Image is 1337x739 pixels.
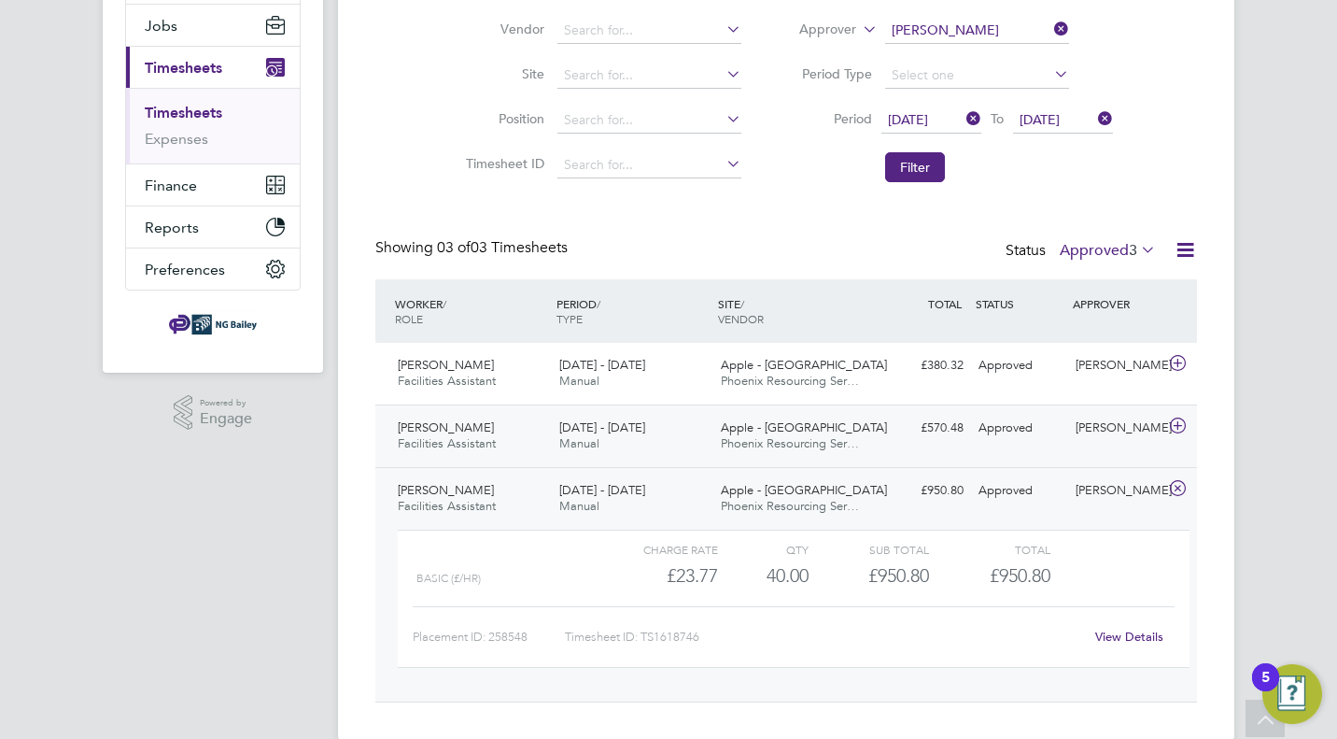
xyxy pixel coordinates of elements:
[126,88,300,163] div: Timesheets
[929,538,1049,561] div: Total
[437,238,568,257] span: 03 Timesheets
[885,63,1069,89] input: Select one
[126,5,300,46] button: Jobs
[1068,350,1165,381] div: [PERSON_NAME]
[437,238,471,257] span: 03 of
[559,482,645,498] span: [DATE] - [DATE]
[460,21,544,37] label: Vendor
[565,622,1083,652] div: Timesheet ID: TS1618746
[985,107,1009,131] span: To
[375,238,571,258] div: Showing
[145,59,222,77] span: Timesheets
[772,21,856,39] label: Approver
[559,357,645,373] span: [DATE] - [DATE]
[598,561,718,591] div: £23.77
[740,296,744,311] span: /
[145,104,222,121] a: Timesheets
[145,261,225,278] span: Preferences
[721,482,887,498] span: Apple - [GEOGRAPHIC_DATA]
[721,373,859,389] span: Phoenix Resourcing Ser…
[888,111,928,128] span: [DATE]
[390,287,552,335] div: WORKER
[126,249,300,290] button: Preferences
[1068,413,1165,444] div: [PERSON_NAME]
[885,18,1069,44] input: Search for...
[145,17,177,35] span: Jobs
[874,476,971,506] div: £950.80
[874,350,971,381] div: £380.32
[718,561,809,591] div: 40.00
[1020,111,1060,128] span: [DATE]
[1068,476,1165,506] div: [PERSON_NAME]
[971,476,1068,506] div: Approved
[788,110,872,127] label: Period
[809,561,929,591] div: £950.80
[413,622,565,652] div: Placement ID: 258548
[145,177,197,194] span: Finance
[721,357,887,373] span: Apple - [GEOGRAPHIC_DATA]
[1006,238,1160,264] div: Status
[971,413,1068,444] div: Approved
[1060,241,1156,260] label: Approved
[398,435,496,451] span: Facilities Assistant
[126,47,300,88] button: Timesheets
[169,309,257,339] img: ngbailey-logo-retina.png
[928,296,962,311] span: TOTAL
[443,296,446,311] span: /
[395,311,423,326] span: ROLE
[398,357,494,373] span: [PERSON_NAME]
[126,206,300,248] button: Reports
[557,63,741,89] input: Search for...
[145,130,208,148] a: Expenses
[597,296,600,311] span: /
[990,564,1050,587] span: £950.80
[721,419,887,435] span: Apple - [GEOGRAPHIC_DATA]
[1261,677,1270,702] div: 5
[460,65,544,82] label: Site
[885,152,945,182] button: Filter
[557,152,741,178] input: Search for...
[398,498,496,514] span: Facilities Assistant
[559,498,599,514] span: Manual
[556,311,583,326] span: TYPE
[200,395,252,411] span: Powered by
[552,287,713,335] div: PERIOD
[718,311,764,326] span: VENDOR
[559,373,599,389] span: Manual
[200,411,252,427] span: Engage
[174,395,253,431] a: Powered byEngage
[874,413,971,444] div: £570.48
[971,350,1068,381] div: Approved
[559,435,599,451] span: Manual
[145,219,199,236] span: Reports
[713,287,875,335] div: SITE
[398,482,494,498] span: [PERSON_NAME]
[598,538,718,561] div: Charge rate
[721,435,859,451] span: Phoenix Resourcing Ser…
[809,538,929,561] div: Sub Total
[557,18,741,44] input: Search for...
[416,572,481,585] span: Basic (£/HR)
[460,155,544,172] label: Timesheet ID
[398,419,494,435] span: [PERSON_NAME]
[557,107,741,134] input: Search for...
[788,65,872,82] label: Period Type
[125,309,301,339] a: Go to home page
[1068,287,1165,320] div: APPROVER
[1262,664,1322,724] button: Open Resource Center, 5 new notifications
[718,538,809,561] div: QTY
[398,373,496,389] span: Facilities Assistant
[1095,629,1163,645] a: View Details
[721,498,859,514] span: Phoenix Resourcing Ser…
[460,110,544,127] label: Position
[126,164,300,206] button: Finance
[971,287,1068,320] div: STATUS
[559,419,645,435] span: [DATE] - [DATE]
[1129,241,1137,260] span: 3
